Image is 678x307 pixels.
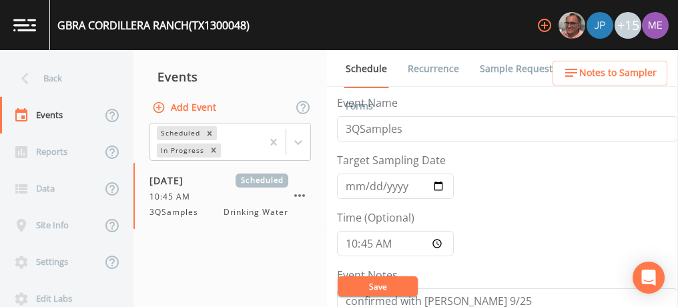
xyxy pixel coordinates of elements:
[633,262,665,294] div: Open Intercom Messenger
[224,206,288,218] span: Drinking Water
[149,191,198,203] span: 10:45 AM
[344,87,375,125] a: Forms
[587,12,613,39] img: 41241ef155101aa6d92a04480b0d0000
[615,12,641,39] div: +15
[236,174,288,188] span: Scheduled
[338,276,418,296] button: Save
[337,152,446,168] label: Target Sampling Date
[149,174,193,188] span: [DATE]
[553,61,667,85] button: Notes to Sampler
[337,267,398,283] label: Event Notes
[149,95,222,120] button: Add Event
[157,126,202,140] div: Scheduled
[642,12,669,39] img: d4d65db7c401dd99d63b7ad86343d265
[576,50,633,87] a: COC Details
[149,206,206,218] span: 3QSamples
[133,163,327,230] a: [DATE]Scheduled10:45 AM3QSamplesDrinking Water
[202,126,217,140] div: Remove Scheduled
[206,143,221,158] div: Remove In Progress
[559,12,585,39] img: e2d790fa78825a4bb76dcb6ab311d44c
[337,210,414,226] label: Time (Optional)
[478,50,559,87] a: Sample Requests
[133,60,327,93] div: Events
[57,17,250,33] div: GBRA CORDILLERA RANCH (TX1300048)
[13,19,36,31] img: logo
[579,65,657,81] span: Notes to Sampler
[406,50,461,87] a: Recurrence
[344,50,389,88] a: Schedule
[586,12,614,39] div: Joshua gere Paul
[157,143,206,158] div: In Progress
[337,95,398,111] label: Event Name
[558,12,586,39] div: Mike Franklin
